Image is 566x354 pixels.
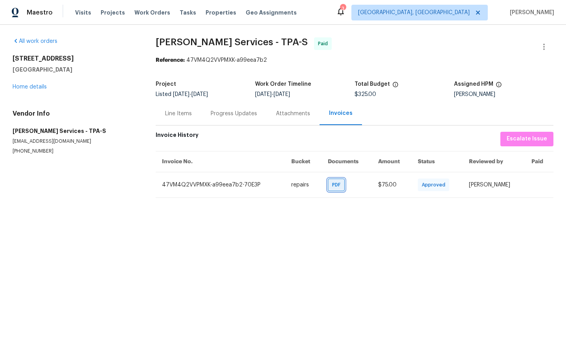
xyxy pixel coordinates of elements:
[180,10,196,15] span: Tasks
[246,9,297,17] span: Geo Assignments
[329,109,353,117] div: Invoices
[156,57,185,63] b: Reference:
[13,138,137,145] p: [EMAIL_ADDRESS][DOMAIN_NAME]
[156,37,308,47] span: [PERSON_NAME] Services - TPA-S
[75,9,91,17] span: Visits
[328,179,345,191] div: PDF
[211,110,257,118] div: Progress Updates
[13,66,137,74] h5: [GEOGRAPHIC_DATA]
[156,81,176,87] h5: Project
[372,151,412,172] th: Amount
[285,172,322,197] td: repairs
[507,134,547,144] span: Escalate Issue
[463,151,525,172] th: Reviewed by
[206,9,236,17] span: Properties
[496,81,502,92] span: The hpm assigned to this work order.
[318,40,331,48] span: Paid
[378,182,397,188] span: $75.00
[255,92,272,97] span: [DATE]
[156,132,198,142] h6: Invoice History
[27,9,53,17] span: Maestro
[454,92,553,97] div: [PERSON_NAME]
[156,172,285,197] td: 47VM4Q2VVPMXK-a99eea7b2-70E3P
[13,127,137,135] h5: [PERSON_NAME] Services - TPA-S
[358,9,470,17] span: [GEOGRAPHIC_DATA], [GEOGRAPHIC_DATA]
[191,92,208,97] span: [DATE]
[13,55,137,63] h2: [STREET_ADDRESS]
[134,9,170,17] span: Work Orders
[13,148,137,155] p: [PHONE_NUMBER]
[276,110,310,118] div: Attachments
[454,81,493,87] h5: Assigned HPM
[173,92,189,97] span: [DATE]
[285,151,322,172] th: Bucket
[173,92,208,97] span: -
[412,151,463,172] th: Status
[156,92,208,97] span: Listed
[355,92,376,97] span: $325.00
[255,81,311,87] h5: Work Order Timeline
[392,81,399,92] span: The total cost of line items that have been proposed by Opendoor. This sum includes line items th...
[13,110,137,118] h4: Vendor Info
[322,151,372,172] th: Documents
[525,151,553,172] th: Paid
[463,172,525,197] td: [PERSON_NAME]
[500,132,553,146] button: Escalate Issue
[255,92,290,97] span: -
[101,9,125,17] span: Projects
[165,110,192,118] div: Line Items
[13,84,47,90] a: Home details
[507,9,554,17] span: [PERSON_NAME]
[422,181,448,189] span: Approved
[274,92,290,97] span: [DATE]
[355,81,390,87] h5: Total Budget
[13,39,57,44] a: All work orders
[332,181,344,189] span: PDF
[340,5,345,13] div: 3
[156,151,285,172] th: Invoice No.
[156,56,553,64] div: 47VM4Q2VVPMXK-a99eea7b2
